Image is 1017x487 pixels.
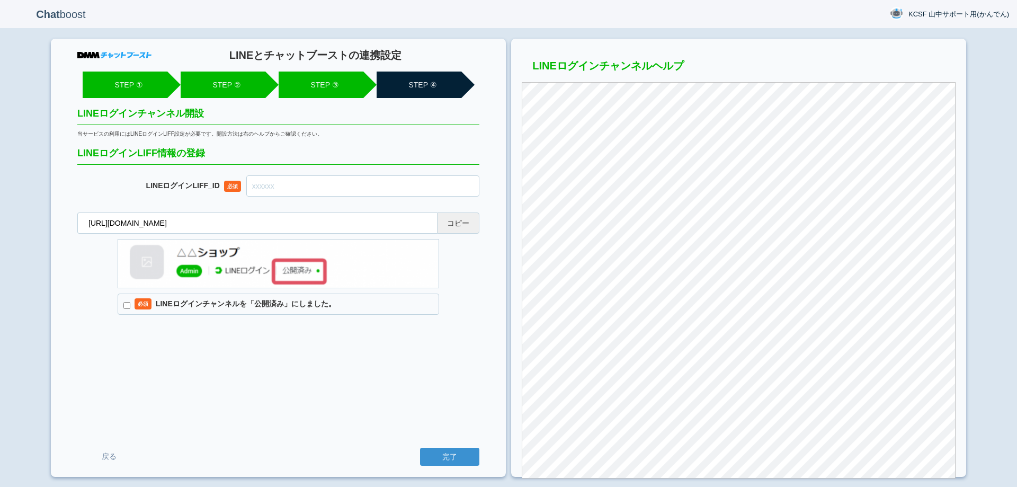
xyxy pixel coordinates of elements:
h2: LINEログインLIFF情報の登録 [77,148,479,165]
span: 必須 [224,181,241,192]
input: 完了 [420,448,479,466]
div: 当サービスの利用にはLINEログインLIFF設定が必要です。開設方法は右のヘルプからご確認ください。 [77,130,479,138]
p: boost [8,1,114,28]
li: STEP ① [83,72,167,98]
button: コピー [437,212,479,234]
span: KCSF 山中サポート用(かんでん) [908,9,1009,20]
input: 必須LINEログインチャンネルを「公開済み」にしました。 [123,302,130,309]
li: STEP ④ [377,72,461,98]
h2: LINEログインチャンネル開設 [77,109,479,125]
h3: LINEログインチャンネルヘルプ [522,60,956,77]
img: LINEログインチャンネル情報の登録確認 [118,239,439,288]
input: xxxxxx [246,175,479,197]
li: STEP ③ [279,72,363,98]
img: DMMチャットブースト [77,52,151,58]
b: Chat [36,8,59,20]
dt: LINEログインLIFF_ID [77,181,246,190]
h1: LINEとチャットブーストの連携設定 [151,49,479,61]
img: User Image [890,7,903,20]
li: STEP ② [181,72,265,98]
label: LINEログインチャンネルを「公開済み」にしました。 [118,294,439,315]
span: 必須 [135,298,151,309]
a: 戻る [77,447,141,466]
